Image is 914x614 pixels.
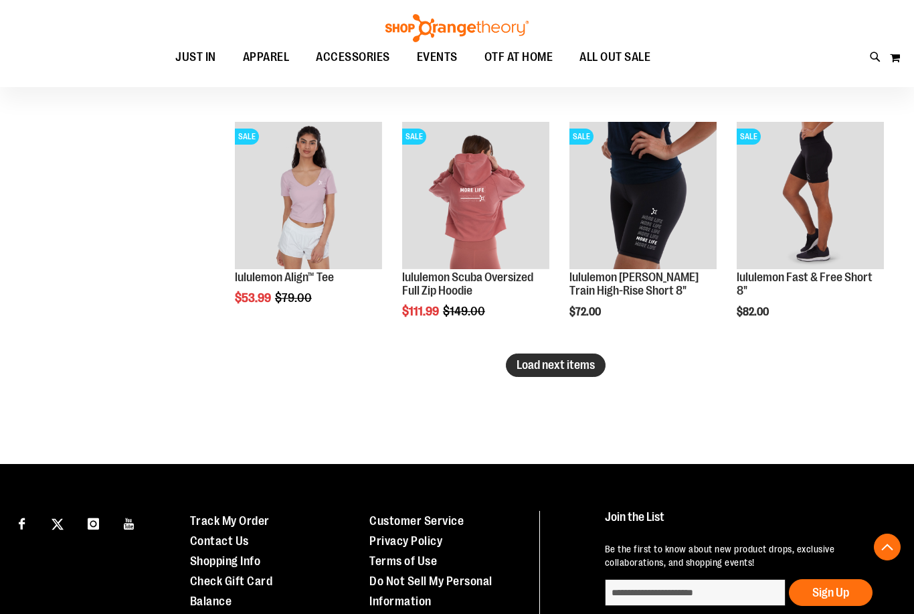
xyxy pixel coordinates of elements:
[235,291,273,305] span: $53.99
[82,511,105,534] a: Visit our Instagram page
[506,354,606,377] button: Load next items
[118,511,141,534] a: Visit our Youtube page
[730,115,891,352] div: product
[737,271,873,297] a: lululemon Fast & Free Short 8"
[517,358,595,372] span: Load next items
[369,574,492,608] a: Do Not Sell My Personal Information
[737,122,884,271] a: Product image for lululemon Fast & Free Short 8"SALE
[402,122,549,269] img: Product image for lululemon Scuba Oversized Full Zip Hoodie
[402,305,441,318] span: $111.99
[569,129,593,145] span: SALE
[395,115,556,352] div: product
[10,511,33,534] a: Visit our Facebook page
[605,511,889,536] h4: Join the List
[243,42,290,72] span: APPAREL
[874,534,901,560] button: Back To Top
[275,291,314,305] span: $79.00
[737,122,884,269] img: Product image for lululemon Fast & Free Short 8"
[402,129,426,145] span: SALE
[737,129,761,145] span: SALE
[369,554,437,568] a: Terms of Use
[235,271,334,284] a: lululemon Align™ Tee
[190,554,261,568] a: Shopping Info
[235,122,382,269] img: Product image for lululemon Align™ T-Shirt
[569,122,717,269] img: Product image for lululemon Wunder Train High-Rise Short 8"
[417,42,458,72] span: EVENTS
[737,306,771,318] span: $82.00
[443,305,487,318] span: $149.00
[316,42,390,72] span: ACCESSORIES
[190,574,273,608] a: Check Gift Card Balance
[569,122,717,271] a: Product image for lululemon Wunder Train High-Rise Short 8"SALE
[369,534,442,548] a: Privacy Policy
[383,14,531,42] img: Shop Orangetheory
[402,271,533,297] a: lululemon Scuba Oversized Full Zip Hoodie
[484,42,553,72] span: OTF AT HOME
[46,511,70,534] a: Visit our X page
[579,42,650,72] span: ALL OUT SALE
[812,586,849,599] span: Sign Up
[402,122,549,271] a: Product image for lululemon Scuba Oversized Full Zip HoodieSALE
[605,542,889,569] p: Be the first to know about new product drops, exclusive collaborations, and shopping events!
[175,42,216,72] span: JUST IN
[569,306,603,318] span: $72.00
[789,579,873,606] button: Sign Up
[563,115,723,352] div: product
[569,271,699,297] a: lululemon [PERSON_NAME] Train High-Rise Short 8"
[190,514,270,528] a: Track My Order
[228,115,389,339] div: product
[605,579,786,606] input: enter email
[190,534,249,548] a: Contact Us
[369,514,464,528] a: Customer Service
[52,518,64,530] img: Twitter
[235,122,382,271] a: Product image for lululemon Align™ T-ShirtSALE
[235,129,259,145] span: SALE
